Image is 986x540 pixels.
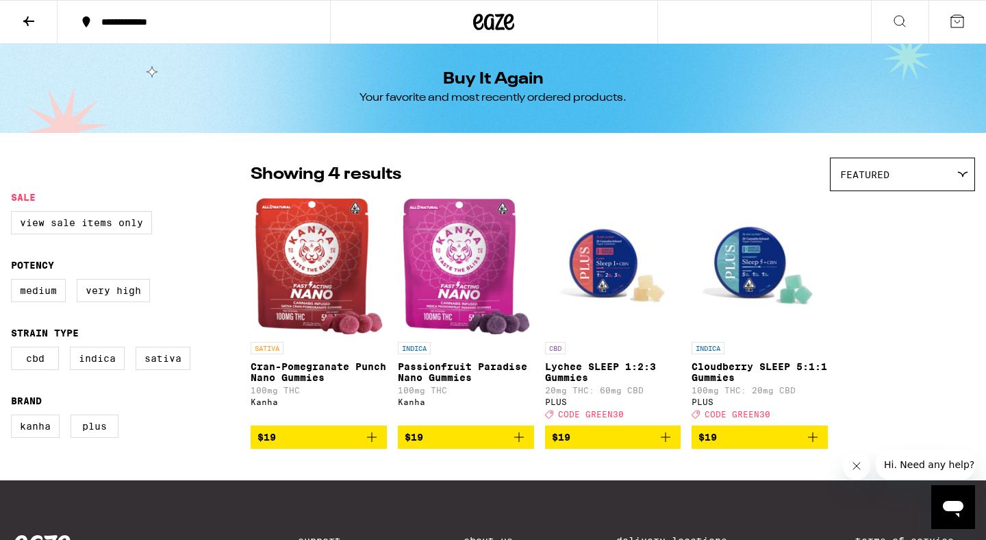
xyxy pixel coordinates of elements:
[692,397,828,406] div: PLUS
[251,386,387,395] p: 100mg THC
[398,361,534,383] p: Passionfruit Paradise Nano Gummies
[558,410,624,419] span: CODE GREEN30
[692,361,828,383] p: Cloudberry SLEEP 5:1:1 Gummies
[398,198,534,426] a: Open page for Passionfruit Paradise Nano Gummies from Kanha
[931,485,975,529] iframe: Button to launch messaging window
[692,342,724,354] p: INDICA
[692,198,828,426] a: Open page for Cloudberry SLEEP 5:1:1 Gummies from PLUS
[443,71,544,88] h1: Buy It Again
[11,211,152,234] label: View Sale Items Only
[692,426,828,449] button: Add to bag
[11,395,42,406] legend: Brand
[11,260,54,271] legend: Potency
[698,432,717,443] span: $19
[77,279,150,302] label: Very High
[136,347,190,370] label: Sativa
[545,198,681,335] img: PLUS - Lychee SLEEP 1:2:3 Gummies
[11,415,60,438] label: Kanha
[251,342,283,354] p: SATIVA
[692,198,828,335] img: PLUS - Cloudberry SLEEP 5:1:1 Gummies
[705,410,770,419] span: CODE GREEN30
[398,386,534,395] p: 100mg THC
[405,432,423,443] span: $19
[251,361,387,383] p: Cran-Pomegranate Punch Nano Gummies
[402,198,530,335] img: Kanha - Passionfruit Paradise Nano Gummies
[545,361,681,383] p: Lychee SLEEP 1:2:3 Gummies
[552,432,570,443] span: $19
[255,198,383,335] img: Kanha - Cran-Pomegranate Punch Nano Gummies
[11,347,59,370] label: CBD
[545,386,681,395] p: 20mg THC: 60mg CBD
[251,163,401,186] p: Showing 4 results
[70,347,125,370] label: Indica
[545,198,681,426] a: Open page for Lychee SLEEP 1:2:3 Gummies from PLUS
[251,198,387,426] a: Open page for Cran-Pomegranate Punch Nano Gummies from Kanha
[692,386,828,395] p: 100mg THC: 20mg CBD
[876,450,975,480] iframe: Message from company
[398,426,534,449] button: Add to bag
[257,432,276,443] span: $19
[398,342,431,354] p: INDICA
[359,90,627,106] div: Your favorite and most recently ordered products.
[545,342,566,354] p: CBD
[71,415,118,438] label: PLUS
[251,397,387,406] div: Kanha
[843,452,870,480] iframe: Close message
[545,397,681,406] div: PLUS
[840,169,889,180] span: Featured
[251,426,387,449] button: Add to bag
[11,328,79,339] legend: Strain Type
[545,426,681,449] button: Add to bag
[11,192,36,203] legend: Sale
[398,397,534,406] div: Kanha
[11,279,66,302] label: Medium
